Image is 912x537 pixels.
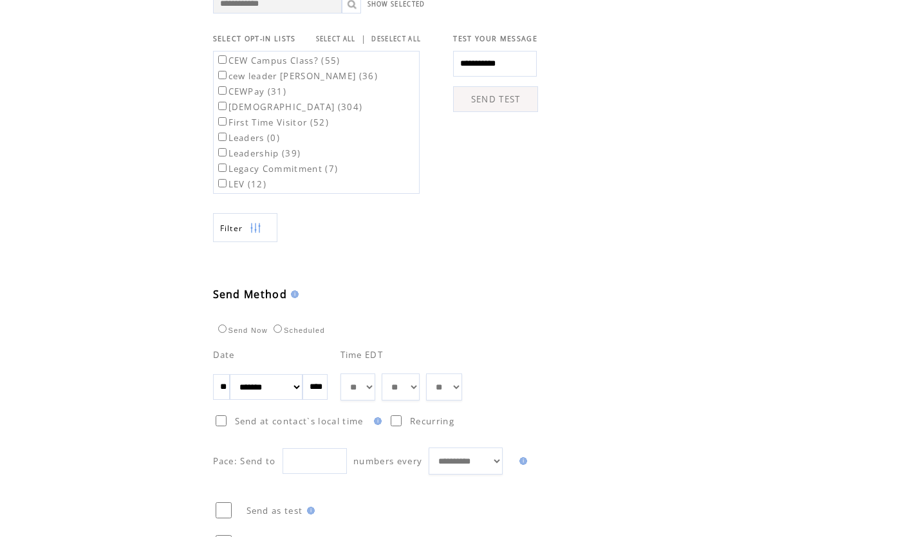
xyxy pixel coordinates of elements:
[218,117,227,126] input: First Time Visitor (52)
[216,163,339,174] label: Legacy Commitment (7)
[340,349,384,361] span: Time EDT
[213,213,277,242] a: Filter
[274,325,282,333] input: Scheduled
[213,455,276,467] span: Pace: Send to
[361,33,366,44] span: |
[220,223,243,234] span: Show filters
[453,86,538,112] a: SEND TEST
[215,326,268,334] label: Send Now
[213,287,288,301] span: Send Method
[218,71,227,79] input: cew leader [PERSON_NAME] (36)
[218,86,227,95] input: CEWPay (31)
[516,457,527,465] img: help.gif
[218,179,227,187] input: LEV (12)
[453,34,537,43] span: TEST YOUR MESSAGE
[247,505,303,516] span: Send as test
[218,55,227,64] input: CEW Campus Class? (55)
[370,417,382,425] img: help.gif
[216,178,267,190] label: LEV (12)
[410,415,454,427] span: Recurring
[235,415,364,427] span: Send at contact`s local time
[216,101,363,113] label: [DEMOGRAPHIC_DATA] (304)
[216,86,287,97] label: CEWPay (31)
[213,349,235,361] span: Date
[216,117,330,128] label: First Time Visitor (52)
[216,55,340,66] label: CEW Campus Class? (55)
[303,507,315,514] img: help.gif
[216,147,301,159] label: Leadership (39)
[218,164,227,172] input: Legacy Commitment (7)
[270,326,325,334] label: Scheduled
[218,102,227,110] input: [DEMOGRAPHIC_DATA] (304)
[250,214,261,243] img: filters.png
[216,70,378,82] label: cew leader [PERSON_NAME] (36)
[218,133,227,141] input: Leaders (0)
[353,455,422,467] span: numbers every
[216,132,281,144] label: Leaders (0)
[316,35,356,43] a: SELECT ALL
[213,34,296,43] span: SELECT OPT-IN LISTS
[218,325,227,333] input: Send Now
[371,35,421,43] a: DESELECT ALL
[218,148,227,156] input: Leadership (39)
[287,290,299,298] img: help.gif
